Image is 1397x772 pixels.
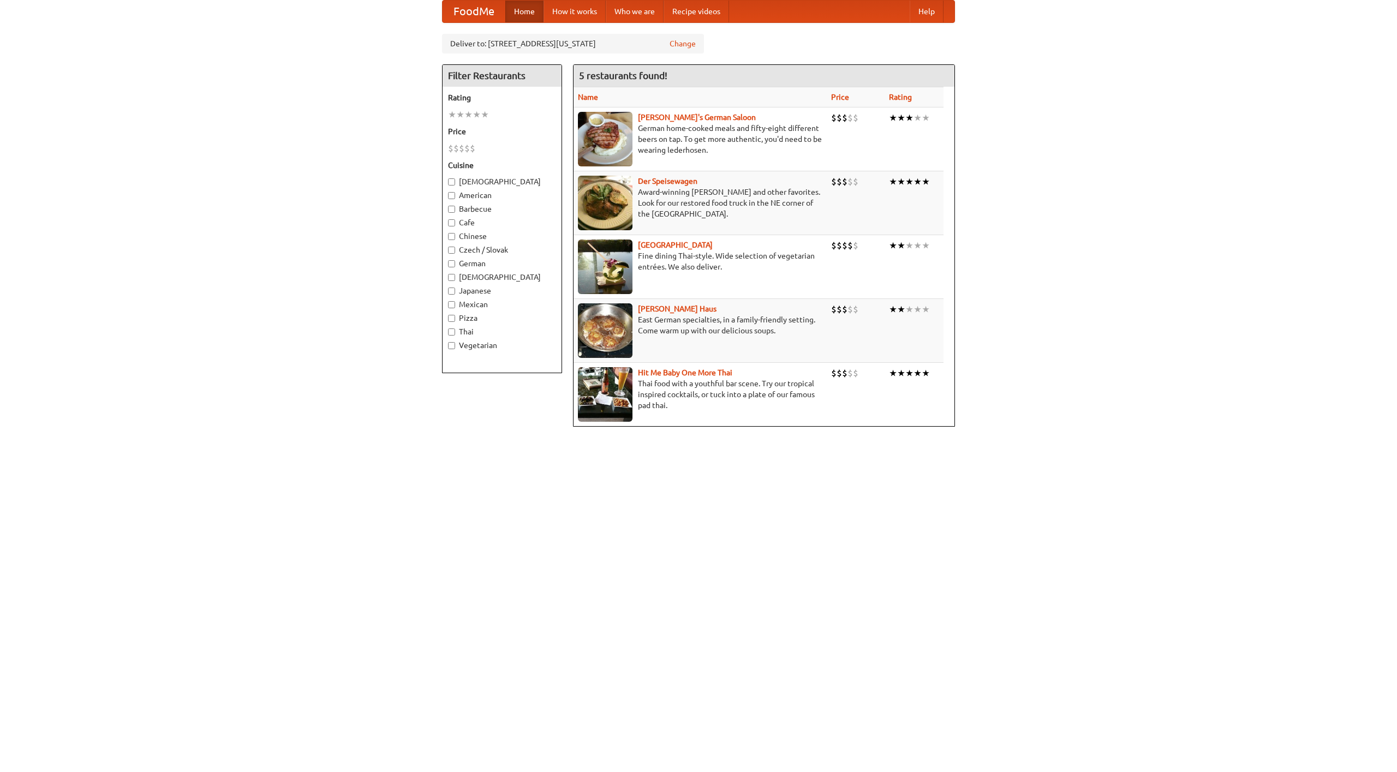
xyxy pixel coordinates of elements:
li: ★ [914,303,922,315]
li: $ [847,303,853,315]
h5: Price [448,126,556,137]
label: Japanese [448,285,556,296]
li: ★ [905,303,914,315]
label: Chinese [448,231,556,242]
li: $ [853,176,858,188]
label: [DEMOGRAPHIC_DATA] [448,176,556,187]
a: Who we are [606,1,664,22]
li: $ [831,367,837,379]
label: Thai [448,326,556,337]
li: ★ [889,176,897,188]
a: Help [910,1,944,22]
label: American [448,190,556,201]
p: East German specialties, in a family-friendly setting. Come warm up with our delicious soups. [578,314,822,336]
a: Change [670,38,696,49]
li: $ [853,112,858,124]
li: ★ [897,303,905,315]
li: $ [470,142,475,154]
input: Mexican [448,301,455,308]
label: Mexican [448,299,556,310]
li: ★ [922,303,930,315]
li: ★ [464,109,473,121]
h4: Filter Restaurants [443,65,562,87]
a: Name [578,93,598,101]
li: ★ [897,176,905,188]
div: Deliver to: [STREET_ADDRESS][US_STATE] [442,34,704,53]
li: $ [837,112,842,124]
img: kohlhaus.jpg [578,303,632,358]
li: $ [453,142,459,154]
li: $ [853,303,858,315]
a: Home [505,1,544,22]
label: [DEMOGRAPHIC_DATA] [448,272,556,283]
img: speisewagen.jpg [578,176,632,230]
img: babythai.jpg [578,367,632,422]
li: ★ [905,240,914,252]
li: ★ [897,112,905,124]
a: [PERSON_NAME] Haus [638,304,717,313]
label: Barbecue [448,204,556,214]
li: $ [448,142,453,154]
li: ★ [889,112,897,124]
li: ★ [897,240,905,252]
li: $ [837,240,842,252]
label: Pizza [448,313,556,324]
li: ★ [905,176,914,188]
li: ★ [905,112,914,124]
p: Award-winning [PERSON_NAME] and other favorites. Look for our restored food truck in the NE corne... [578,187,822,219]
li: $ [831,176,837,188]
li: $ [847,112,853,124]
li: $ [853,240,858,252]
input: Pizza [448,315,455,322]
label: Czech / Slovak [448,244,556,255]
li: $ [842,112,847,124]
a: Hit Me Baby One More Thai [638,368,732,377]
h5: Cuisine [448,160,556,171]
li: ★ [922,367,930,379]
h5: Rating [448,92,556,103]
input: Barbecue [448,206,455,213]
li: ★ [922,240,930,252]
a: [GEOGRAPHIC_DATA] [638,241,713,249]
p: German home-cooked meals and fifty-eight different beers on tap. To get more authentic, you'd nee... [578,123,822,155]
li: $ [847,240,853,252]
input: Chinese [448,233,455,240]
input: German [448,260,455,267]
li: $ [831,303,837,315]
li: $ [853,367,858,379]
li: $ [464,142,470,154]
input: Cafe [448,219,455,226]
li: $ [842,303,847,315]
a: Recipe videos [664,1,729,22]
li: $ [459,142,464,154]
li: $ [837,176,842,188]
input: [DEMOGRAPHIC_DATA] [448,274,455,281]
label: German [448,258,556,269]
li: ★ [897,367,905,379]
label: Vegetarian [448,340,556,351]
li: $ [842,176,847,188]
a: Der Speisewagen [638,177,697,185]
li: ★ [473,109,481,121]
img: esthers.jpg [578,112,632,166]
li: ★ [914,176,922,188]
li: $ [847,176,853,188]
img: satay.jpg [578,240,632,294]
li: ★ [456,109,464,121]
li: $ [831,240,837,252]
li: $ [837,303,842,315]
li: $ [842,240,847,252]
li: ★ [922,176,930,188]
p: Thai food with a youthful bar scene. Try our tropical inspired cocktails, or tuck into a plate of... [578,378,822,411]
li: $ [847,367,853,379]
li: ★ [914,367,922,379]
li: ★ [889,367,897,379]
ng-pluralize: 5 restaurants found! [579,70,667,81]
b: [PERSON_NAME]'s German Saloon [638,113,756,122]
li: $ [837,367,842,379]
a: Rating [889,93,912,101]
